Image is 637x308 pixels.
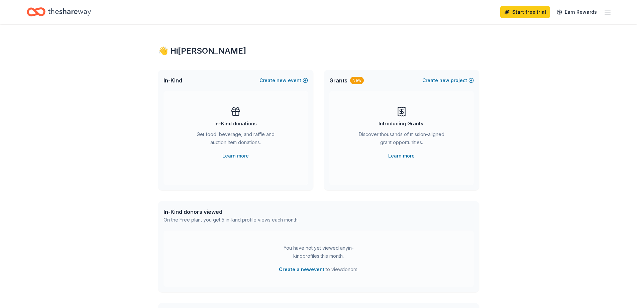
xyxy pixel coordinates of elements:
a: Earn Rewards [553,6,601,18]
div: In-Kind donations [214,120,257,128]
div: In-Kind donors viewed [164,208,299,216]
div: Introducing Grants! [379,120,425,128]
div: New [350,77,364,84]
span: new [439,76,449,84]
a: Home [27,4,91,20]
div: You have not yet viewed any in-kind profiles this month. [277,244,360,260]
div: Discover thousands of mission-aligned grant opportunities. [356,130,447,149]
a: Learn more [222,152,249,160]
button: Create a newevent [279,265,324,273]
button: Createnewproject [422,76,474,84]
span: to view donors . [279,265,358,273]
span: new [277,76,287,84]
div: Get food, beverage, and raffle and auction item donations. [190,130,281,149]
a: Learn more [388,152,415,160]
div: 👋 Hi [PERSON_NAME] [158,46,479,56]
a: Start free trial [500,6,550,18]
span: Grants [329,76,347,84]
span: In-Kind [164,76,182,84]
div: On the Free plan, you get 5 in-kind profile views each month. [164,216,299,224]
button: Createnewevent [259,76,308,84]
